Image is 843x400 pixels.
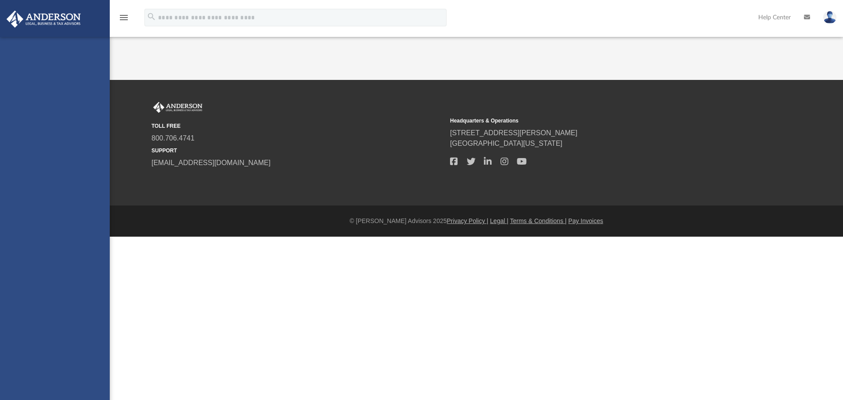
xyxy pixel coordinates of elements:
a: Pay Invoices [568,217,603,224]
a: Terms & Conditions | [510,217,567,224]
a: menu [119,17,129,23]
small: SUPPORT [151,147,444,155]
img: Anderson Advisors Platinum Portal [4,11,83,28]
a: [GEOGRAPHIC_DATA][US_STATE] [450,140,562,147]
img: User Pic [823,11,836,24]
a: [STREET_ADDRESS][PERSON_NAME] [450,129,577,137]
img: Anderson Advisors Platinum Portal [151,102,204,113]
a: Privacy Policy | [447,217,489,224]
small: Headquarters & Operations [450,117,742,125]
i: menu [119,12,129,23]
i: search [147,12,156,22]
a: [EMAIL_ADDRESS][DOMAIN_NAME] [151,159,270,166]
div: © [PERSON_NAME] Advisors 2025 [110,216,843,226]
a: Legal | [490,217,508,224]
a: 800.706.4741 [151,134,195,142]
small: TOLL FREE [151,122,444,130]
